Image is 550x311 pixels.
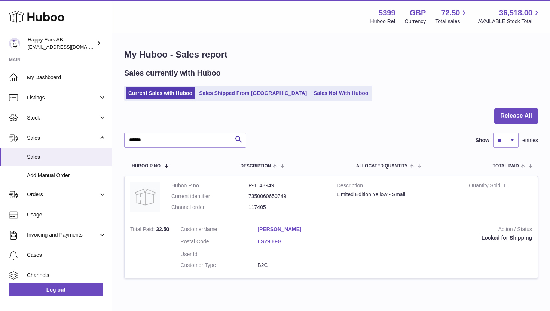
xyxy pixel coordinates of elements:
button: Release All [494,108,538,124]
a: Current Sales with Huboo [126,87,195,99]
span: Description [240,164,271,169]
a: Sales Shipped From [GEOGRAPHIC_DATA] [196,87,309,99]
a: 36,518.00 AVAILABLE Stock Total [478,8,541,25]
span: Add Manual Order [27,172,106,179]
strong: 5399 [379,8,395,18]
strong: Action / Status [346,226,532,235]
h1: My Huboo - Sales report [124,49,538,61]
label: Show [476,137,489,144]
span: entries [522,137,538,144]
dd: 117405 [248,204,326,211]
dt: Huboo P no [171,182,248,189]
dd: B2C [257,262,334,269]
span: 32.50 [156,226,169,232]
span: Sales [27,135,98,142]
strong: GBP [410,8,426,18]
span: Stock [27,114,98,121]
span: AVAILABLE Stock Total [478,18,541,25]
dd: P-1048949 [248,182,326,189]
img: no-photo.jpg [130,182,160,212]
span: Channels [27,272,106,279]
span: Sales [27,154,106,161]
div: Limited Edition Yellow - Small [337,191,458,198]
strong: Quantity Sold [469,182,503,190]
dt: Name [180,226,257,235]
span: Total paid [493,164,519,169]
span: [EMAIL_ADDRESS][DOMAIN_NAME] [28,44,110,50]
span: Huboo P no [132,164,161,169]
a: 72.50 Total sales [435,8,468,25]
span: 36,518.00 [499,8,532,18]
span: ALLOCATED Quantity [356,164,408,169]
span: Total sales [435,18,468,25]
dd: 7350060650749 [248,193,326,200]
div: Locked for Shipping [346,234,532,241]
strong: Description [337,182,458,191]
a: Log out [9,283,103,296]
dt: User Id [180,251,257,258]
a: [PERSON_NAME] [257,226,334,233]
dt: Channel order [171,204,248,211]
dt: Current identifier [171,193,248,200]
td: 1 [463,176,538,220]
dt: Customer Type [180,262,257,269]
a: LS29 6FG [257,238,334,245]
span: My Dashboard [27,74,106,81]
strong: Total Paid [130,226,156,234]
a: Sales Not With Huboo [311,87,371,99]
span: Cases [27,252,106,259]
span: Listings [27,94,98,101]
span: 72.50 [441,8,460,18]
div: Happy Ears AB [28,36,95,50]
span: Invoicing and Payments [27,231,98,238]
div: Huboo Ref [370,18,395,25]
span: Orders [27,191,98,198]
dt: Postal Code [180,238,257,247]
h2: Sales currently with Huboo [124,68,221,78]
span: Usage [27,211,106,218]
div: Currency [405,18,426,25]
span: Customer [180,226,203,232]
img: 3pl@happyearsearplugs.com [9,38,20,49]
